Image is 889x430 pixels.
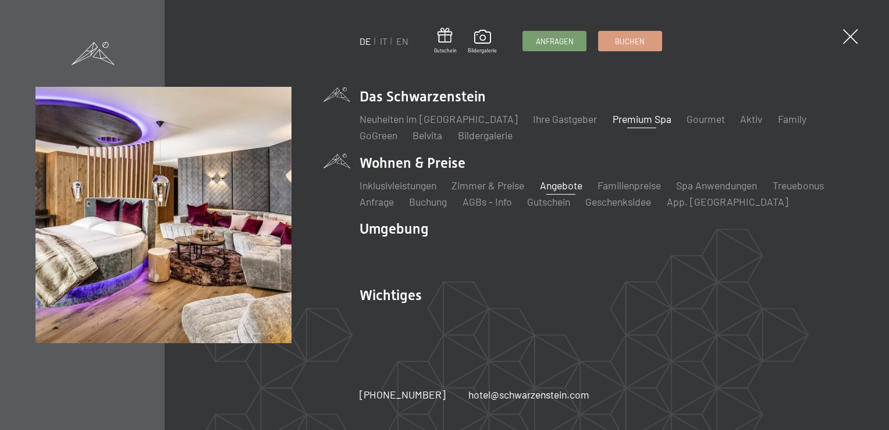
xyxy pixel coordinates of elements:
span: Buchen [615,36,645,47]
a: DE [360,36,371,47]
span: [PHONE_NUMBER] [360,388,446,401]
a: EN [396,36,408,47]
a: App. [GEOGRAPHIC_DATA] [667,195,788,208]
a: [PHONE_NUMBER] [360,387,446,402]
a: IT [380,36,387,47]
a: Bildergalerie [458,129,513,142]
a: Ihre Gastgeber [533,112,597,125]
a: Belvita [413,129,442,142]
a: Bildergalerie [468,30,497,54]
a: Treuebonus [773,179,824,192]
a: hotel@schwarzenstein.com [468,387,589,402]
a: Aktiv [740,112,762,125]
a: Inklusivleistungen [360,179,436,192]
span: Anfragen [536,36,574,47]
a: Buchen [599,31,662,51]
a: Familienpreise [598,179,661,192]
a: Zimmer & Preise [451,179,524,192]
a: Buchung [409,195,447,208]
a: Premium Spa [613,112,671,125]
span: Bildergalerie [468,47,497,54]
a: Angebote [540,179,582,192]
a: Gourmet [687,112,725,125]
span: Gutschein [434,47,457,54]
a: Geschenksidee [585,195,651,208]
a: Anfragen [523,31,586,51]
a: GoGreen [360,129,397,142]
a: Family [778,112,806,125]
a: Gutschein [527,195,570,208]
a: Anfrage [360,195,394,208]
a: Spa Anwendungen [676,179,757,192]
a: AGBs - Info [463,195,512,208]
a: Gutschein [434,28,457,54]
a: Neuheiten im [GEOGRAPHIC_DATA] [360,112,518,125]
